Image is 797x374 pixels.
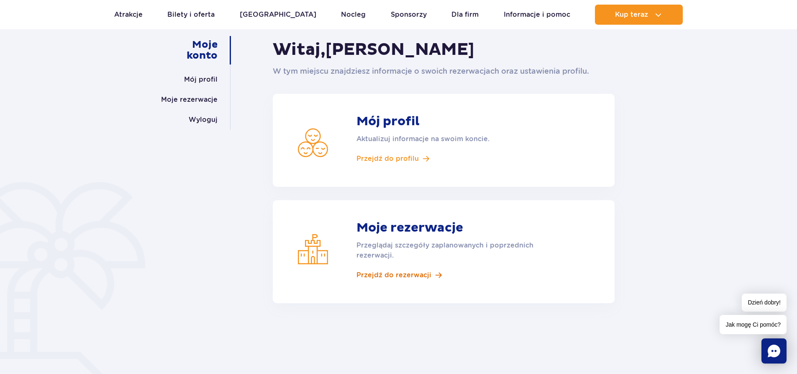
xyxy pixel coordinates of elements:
a: Przejdź do profilu [356,154,553,163]
p: Przeglądaj szczegóły zaplanowanych i poprzednich rezerwacji. [356,240,553,261]
a: Przejdź do rezerwacji [356,271,553,280]
a: [GEOGRAPHIC_DATA] [240,5,316,25]
span: [PERSON_NAME] [325,39,474,60]
span: Jak mogę Ci pomóc? [720,315,787,334]
strong: Moje rezerwacje [356,220,553,235]
button: Kup teraz [595,5,683,25]
span: Dzień dobry! [742,294,787,312]
span: Przejdź do rezerwacji [356,271,431,280]
p: Aktualizuj informacje na swoim koncie. [356,134,553,144]
a: Informacje i pomoc [504,5,570,25]
div: Chat [761,338,787,364]
a: Bilety i oferta [167,5,215,25]
a: Moje rezerwacje [161,90,218,110]
a: Atrakcje [114,5,143,25]
a: Nocleg [341,5,366,25]
a: Wyloguj [189,110,218,130]
span: Przejdź do profilu [356,154,419,163]
h1: Witaj, [273,39,615,60]
strong: Mój profil [356,114,553,129]
a: Dla firm [451,5,479,25]
span: Kup teraz [615,11,648,18]
a: Sponsorzy [391,5,427,25]
a: Moje konto [163,36,218,64]
a: Mój profil [184,70,218,90]
p: W tym miejscu znajdziesz informacje o swoich rezerwacjach oraz ustawienia profilu. [273,65,615,77]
